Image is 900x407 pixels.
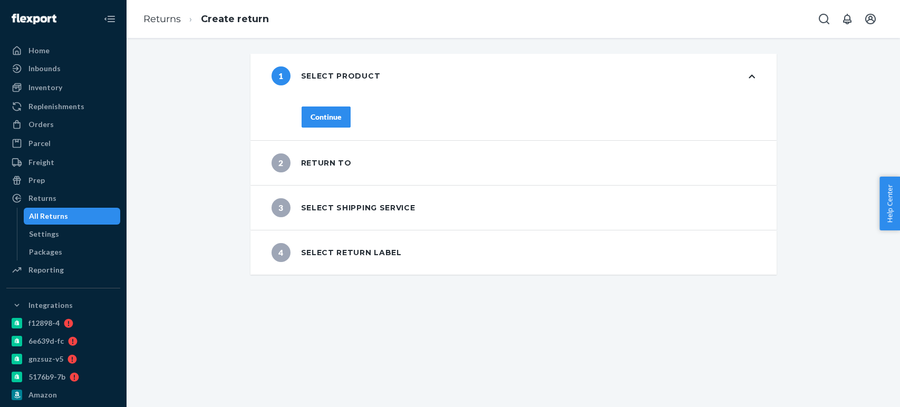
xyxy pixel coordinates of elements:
[272,153,291,172] span: 2
[6,297,120,314] button: Integrations
[28,82,62,93] div: Inventory
[24,208,121,225] a: All Returns
[6,98,120,115] a: Replenishments
[28,193,56,203] div: Returns
[28,157,54,168] div: Freight
[24,244,121,260] a: Packages
[28,138,51,149] div: Parcel
[6,42,120,59] a: Home
[814,8,835,30] button: Open Search Box
[6,154,120,171] a: Freight
[272,153,352,172] div: Return to
[6,79,120,96] a: Inventory
[6,172,120,189] a: Prep
[135,4,277,35] ol: breadcrumbs
[879,177,900,230] button: Help Center
[28,45,50,56] div: Home
[272,243,291,262] span: 4
[28,63,61,74] div: Inbounds
[201,13,269,25] a: Create return
[272,66,381,85] div: Select product
[6,116,120,133] a: Orders
[24,226,121,243] a: Settings
[302,106,351,128] button: Continue
[28,318,60,328] div: f12898-4
[28,175,45,186] div: Prep
[6,135,120,152] a: Parcel
[311,112,342,122] div: Continue
[28,101,84,112] div: Replenishments
[28,119,54,130] div: Orders
[6,60,120,77] a: Inbounds
[29,211,68,221] div: All Returns
[143,13,181,25] a: Returns
[28,354,63,364] div: gnzsuz-v5
[272,198,415,217] div: Select shipping service
[28,336,64,346] div: 6e639d-fc
[6,386,120,403] a: Amazon
[29,247,62,257] div: Packages
[6,315,120,332] a: f12898-4
[837,8,858,30] button: Open notifications
[860,8,881,30] button: Open account menu
[6,351,120,367] a: gnzsuz-v5
[6,333,120,350] a: 6e639d-fc
[272,66,291,85] span: 1
[99,8,120,30] button: Close Navigation
[6,261,120,278] a: Reporting
[6,369,120,385] a: 5176b9-7b
[272,243,402,262] div: Select return label
[6,190,120,207] a: Returns
[29,229,59,239] div: Settings
[28,372,65,382] div: 5176b9-7b
[28,300,73,311] div: Integrations
[28,390,57,400] div: Amazon
[272,198,291,217] span: 3
[12,14,56,24] img: Flexport logo
[28,265,64,275] div: Reporting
